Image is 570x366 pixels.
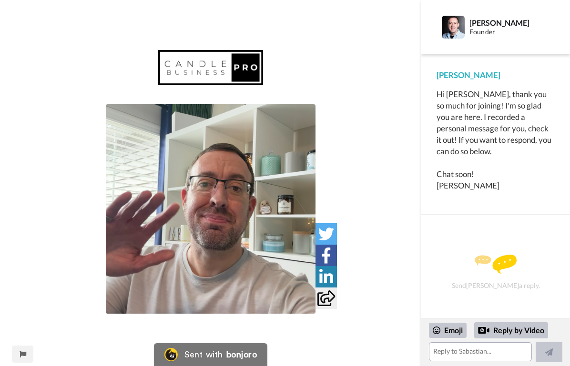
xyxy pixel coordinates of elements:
div: [PERSON_NAME] [469,18,554,27]
div: [PERSON_NAME] [437,69,555,81]
div: Hi [PERSON_NAME], thank you so much for joining! I'm so glad you are here. I recorded a personal ... [437,89,555,191]
div: Emoji [429,323,467,338]
div: Reply by Video [478,325,489,336]
div: Reply by Video [474,322,548,338]
div: bonjoro [226,350,257,359]
img: message.svg [475,255,517,274]
img: 5478148c-1a1c-4b93-8103-27704821f472-thumb.jpg [106,104,316,314]
img: Profile Image [442,16,465,39]
div: Founder [469,28,554,36]
img: 9aefe4cc-4b29-4801-a19d-251c59b91866 [158,50,263,85]
div: Send [PERSON_NAME] a reply. [434,231,557,313]
div: Sent with [184,350,223,359]
img: Bonjoro Logo [164,348,178,361]
a: Bonjoro LogoSent withbonjoro [154,343,267,366]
